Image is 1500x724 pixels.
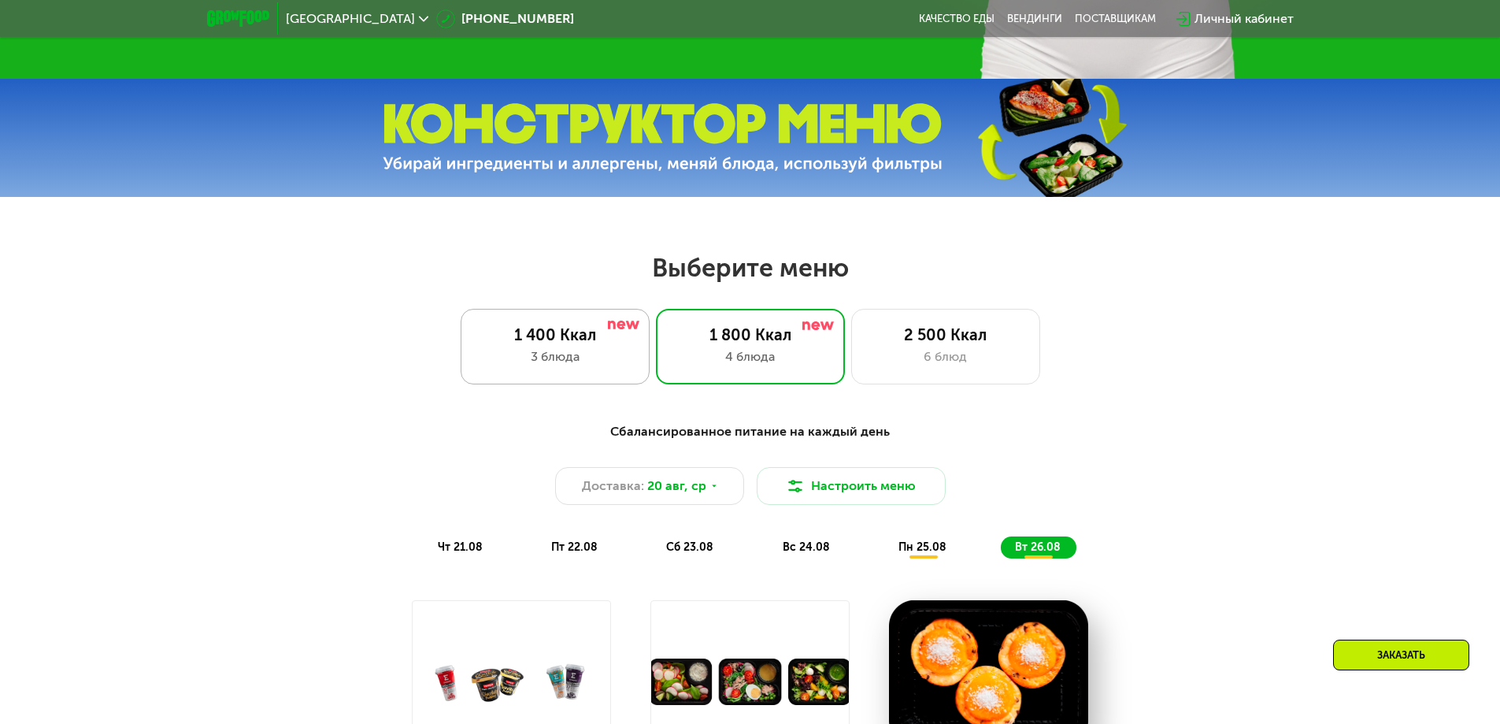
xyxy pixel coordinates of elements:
[672,347,828,366] div: 4 блюда
[868,325,1024,344] div: 2 500 Ккал
[757,467,946,505] button: Настроить меню
[919,13,994,25] a: Качество еды
[666,540,713,554] span: сб 23.08
[1007,13,1062,25] a: Вендинги
[284,422,1217,442] div: Сбалансированное питание на каждый день
[1015,540,1061,554] span: вт 26.08
[50,252,1450,284] h2: Выберите меню
[438,540,483,554] span: чт 21.08
[436,9,574,28] a: [PHONE_NUMBER]
[582,477,644,496] span: Доставка:
[1194,9,1294,28] div: Личный кабинет
[551,540,598,554] span: пт 22.08
[672,325,828,344] div: 1 800 Ккал
[1075,13,1156,25] div: поставщикам
[783,540,830,554] span: вс 24.08
[898,540,946,554] span: пн 25.08
[477,347,633,366] div: 3 блюда
[868,347,1024,366] div: 6 блюд
[1333,640,1469,670] div: Заказать
[647,477,706,496] span: 20 авг, ср
[477,325,633,344] div: 1 400 Ккал
[286,13,415,25] span: [GEOGRAPHIC_DATA]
